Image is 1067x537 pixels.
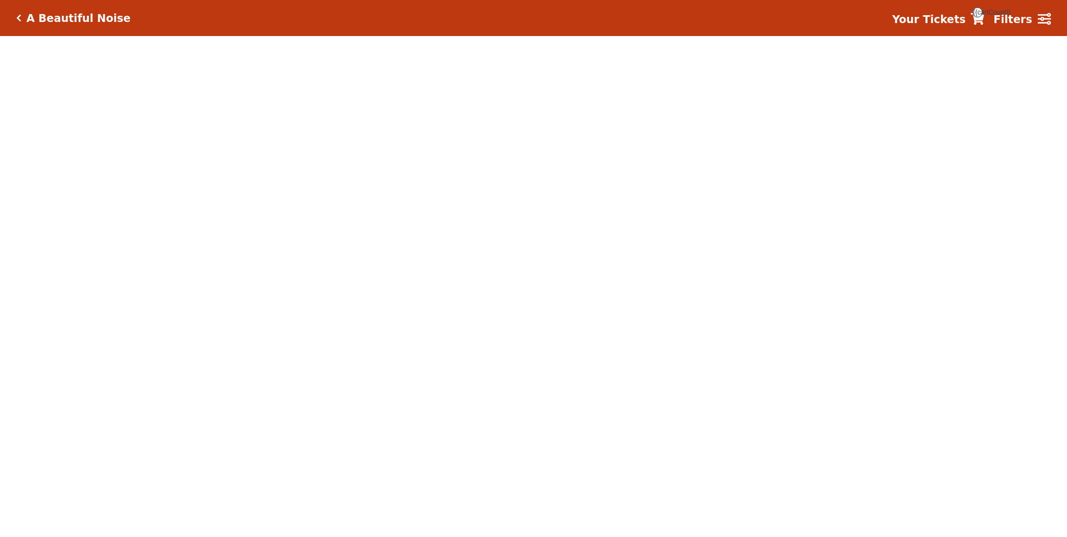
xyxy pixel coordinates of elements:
[993,11,1051,28] a: Filters
[892,11,984,28] a: Your Tickets {{cartCount}}
[892,13,966,25] strong: Your Tickets
[16,14,21,22] a: Click here to go back to filters
[993,13,1032,25] strong: Filters
[973,7,983,17] span: {{cartCount}}
[26,12,130,25] h5: A Beautiful Noise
